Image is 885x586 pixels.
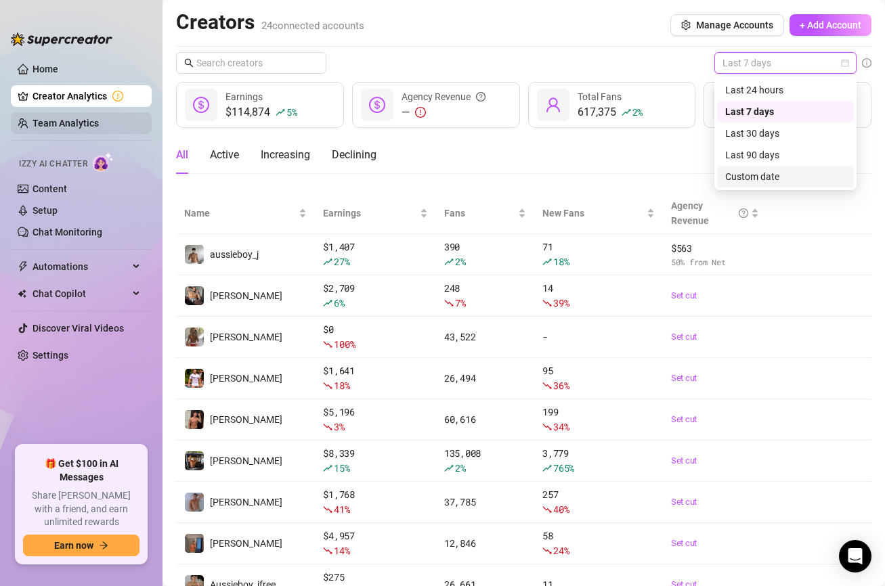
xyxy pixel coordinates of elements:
[578,91,622,102] span: Total Fans
[671,454,759,468] a: Set cut
[323,206,417,221] span: Earnings
[323,298,332,308] span: rise
[725,169,846,184] div: Custom date
[23,535,139,556] button: Earn nowarrow-right
[210,373,282,384] span: [PERSON_NAME]
[323,446,428,476] div: $ 8,339
[334,420,344,433] span: 3 %
[323,281,428,311] div: $ 2,709
[444,281,526,311] div: 248
[176,147,188,163] div: All
[725,104,846,119] div: Last 7 days
[196,55,307,70] input: Search creators
[334,461,349,474] span: 15 %
[225,104,297,120] div: $114,874
[99,541,108,550] span: arrow-right
[369,97,385,113] span: dollar-circle
[323,257,332,267] span: rise
[444,371,526,386] div: 26,494
[323,546,332,556] span: fall
[717,166,854,187] div: Custom date
[276,108,285,117] span: rise
[841,59,849,67] span: calendar
[444,298,454,308] span: fall
[184,206,296,221] span: Name
[542,487,655,517] div: 257
[839,540,871,572] div: Open Intercom Messenger
[261,147,310,163] div: Increasing
[862,58,871,68] span: info-circle
[176,9,364,35] h2: Creators
[444,446,526,476] div: 135,008
[542,240,655,269] div: 71
[33,350,68,361] a: Settings
[542,206,644,221] span: New Fans
[18,261,28,272] span: thunderbolt
[315,193,436,234] th: Earnings
[671,330,759,344] a: Set cut
[323,363,428,393] div: $ 1,641
[210,455,282,466] span: [PERSON_NAME]
[542,505,552,514] span: fall
[632,106,643,118] span: 2 %
[334,503,349,516] span: 41 %
[542,257,552,267] span: rise
[717,79,854,101] div: Last 24 hours
[323,505,332,514] span: fall
[553,420,569,433] span: 34 %
[33,256,129,277] span: Automations
[681,20,691,30] span: setting
[185,534,204,553] img: Wayne
[671,256,759,269] span: 50 % from Net
[185,328,204,346] img: Nathaniel
[184,58,194,68] span: search
[323,464,332,473] span: rise
[671,198,748,228] div: Agency Revenue
[542,422,552,432] span: fall
[323,322,428,352] div: $ 0
[671,537,759,550] a: Set cut
[725,83,846,97] div: Last 24 hours
[553,544,569,557] span: 24 %
[334,379,349,392] span: 18 %
[185,286,204,305] img: George
[323,528,428,558] div: $ 4,957
[722,53,848,73] span: Last 7 days
[210,538,282,549] span: [PERSON_NAME]
[11,32,112,46] img: logo-BBDzfeDw.svg
[210,147,239,163] div: Active
[33,323,124,334] a: Discover Viral Videos
[185,451,204,470] img: Nathan
[670,14,784,36] button: Manage Accounts
[725,148,846,162] div: Last 90 days
[455,296,465,309] span: 7 %
[23,489,139,529] span: Share [PERSON_NAME] with a friend, and earn unlimited rewards
[323,405,428,434] div: $ 5,196
[54,540,93,551] span: Earn now
[93,152,114,172] img: AI Chatter
[542,363,655,393] div: 95
[671,241,759,256] span: $ 563
[542,330,655,344] div: -
[444,464,454,473] span: rise
[185,410,204,429] img: Zach
[800,20,861,30] span: + Add Account
[193,97,209,113] span: dollar-circle
[444,257,454,267] span: rise
[323,487,428,517] div: $ 1,768
[622,108,631,117] span: rise
[210,332,282,342] span: [PERSON_NAME]
[334,296,344,309] span: 6 %
[553,503,569,516] span: 40 %
[553,255,569,268] span: 18 %
[553,379,569,392] span: 36 %
[717,122,854,144] div: Last 30 days
[334,544,349,557] span: 14 %
[717,101,854,122] div: Last 7 days
[542,281,655,311] div: 14
[33,183,67,194] a: Content
[542,298,552,308] span: fall
[542,381,552,390] span: fall
[402,89,485,104] div: Agency Revenue
[286,106,297,118] span: 5 %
